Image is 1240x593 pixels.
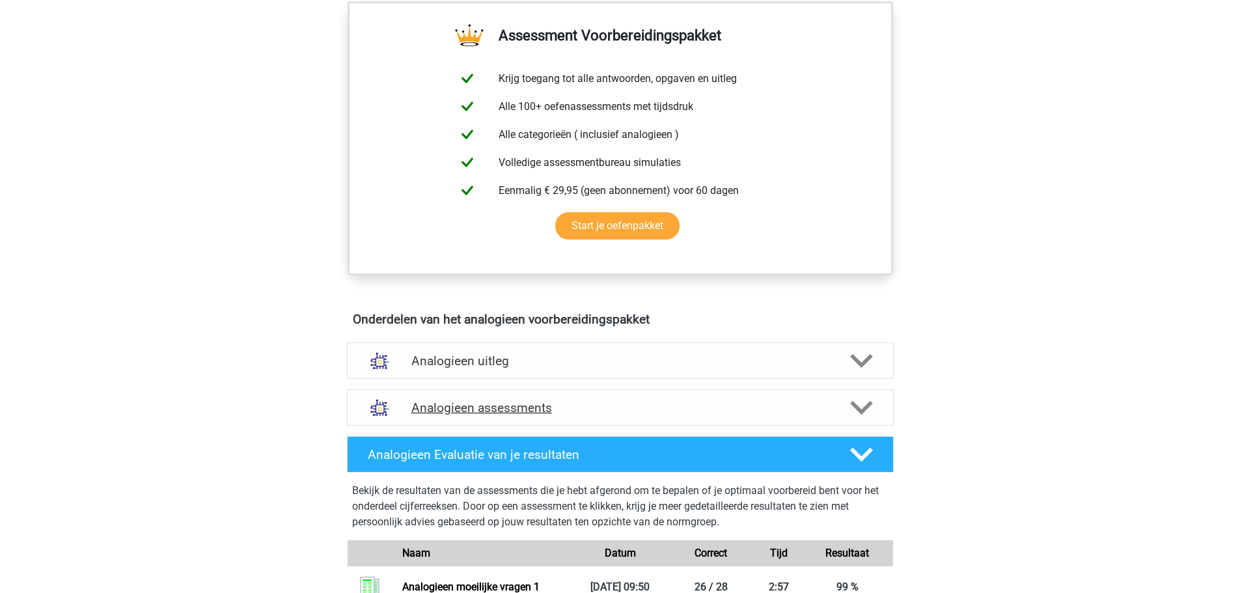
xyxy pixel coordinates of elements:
[353,312,888,327] h4: Onderdelen van het analogieen voorbereidingspakket
[368,447,829,462] h4: Analogieen Evaluatie van je resultaten
[352,483,889,530] p: Bekijk de resultaten van de assessments die je hebt afgerond om te bepalen of je optimaal voorber...
[363,344,396,378] img: analogieen uitleg
[342,342,899,379] a: uitleg Analogieen uitleg
[393,545,574,561] div: Naam
[756,545,802,561] div: Tijd
[802,545,893,561] div: Resultaat
[555,212,680,240] a: Start je oefenpakket
[665,545,756,561] div: Correct
[411,353,829,368] h4: Analogieen uitleg
[342,436,899,473] a: Analogieen Evaluatie van je resultaten
[402,581,540,593] a: Analogieen moeilijke vragen 1
[411,400,829,415] h4: Analogieen assessments
[575,545,666,561] div: Datum
[363,391,396,424] img: analogieen assessments
[342,389,899,426] a: assessments Analogieen assessments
